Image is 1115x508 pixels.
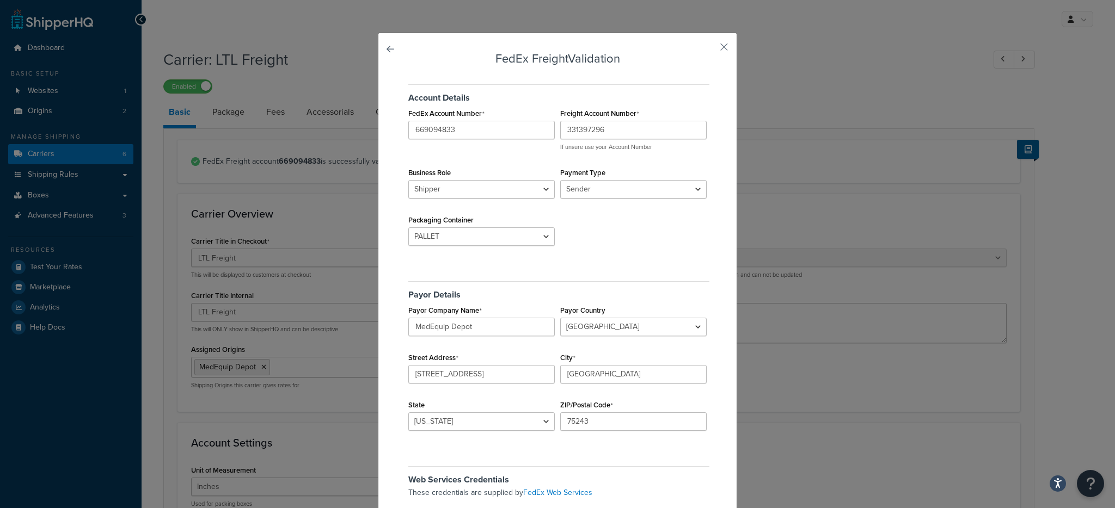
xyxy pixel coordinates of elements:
a: FedEx Web Services [523,487,592,498]
p: These credentials are supplied by [408,487,709,499]
label: ZIP/Postal Code [560,401,613,410]
label: Business Role [408,169,451,177]
label: Street Address [408,354,458,362]
h5: Payor Details [408,281,709,300]
h5: Web Services Credentials [408,466,709,485]
label: City [560,354,575,362]
label: Packaging Container [408,216,474,224]
p: If unsure use your Account Number [560,143,707,151]
label: Freight Account Number [560,109,639,118]
label: Payor Country [560,306,605,314]
label: Payment Type [560,169,605,177]
h5: Account Details [408,84,709,103]
label: State [408,401,425,409]
label: FedEx Account Number [408,109,485,118]
h3: FedEx Freight Validation [406,52,709,65]
label: Payor Company Name [408,306,482,315]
